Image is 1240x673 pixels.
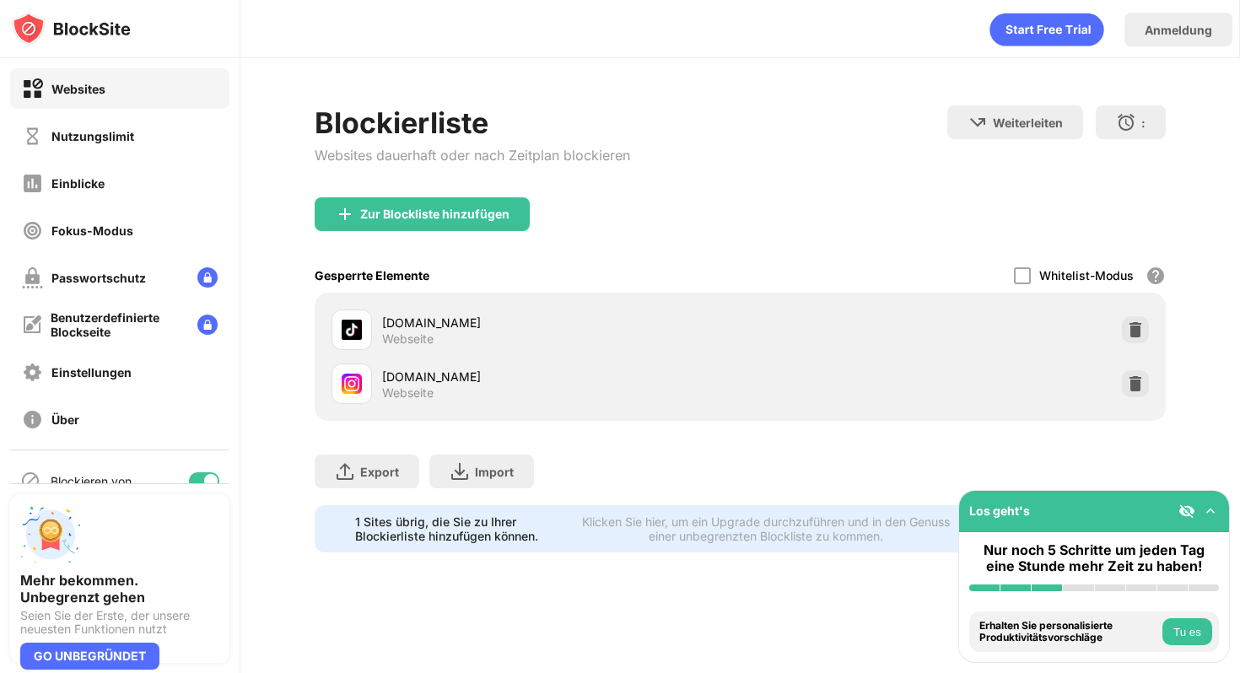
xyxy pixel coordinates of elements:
font: Passwortschutz [51,271,146,285]
font: [DOMAIN_NAME] [382,369,481,384]
font: Fokus-Modus [51,223,133,238]
img: customize-block-page-off.svg [22,315,42,335]
font: Einstellungen [51,365,132,380]
font: Klicken Sie hier, um ein Upgrade durchzuführen und in den Genuss einer unbegrenzten Blockliste zu... [582,514,950,543]
img: omni-setup-toggle.svg [1202,503,1219,520]
img: insights-off.svg [22,173,43,194]
img: password-protection-off.svg [22,267,43,288]
img: lock-menu.svg [197,267,218,288]
div: Animation [989,13,1104,46]
font: 1 Sites übrig, die Sie zu Ihrer Blockierliste hinzufügen können. [355,514,538,543]
img: favicons [342,374,362,394]
img: settings-off.svg [22,362,43,383]
button: Tu es [1162,618,1212,645]
font: Gesperrte Elemente [315,268,429,283]
font: Erhalten Sie personalisierte Produktivitätsvorschläge [979,619,1113,643]
img: logo-blocksite.svg [12,12,131,46]
font: Webseite [382,385,434,400]
font: Zur Blockliste hinzufügen [360,207,509,221]
font: Blockieren von [51,474,132,488]
font: Webseite [382,331,434,346]
font: Websites [51,82,105,96]
img: eye-not-visible.svg [1178,503,1195,520]
font: Websites dauerhaft oder nach Zeitplan blockieren [315,147,630,164]
font: Benutzerdefinierte Blockseite [51,310,159,339]
font: Einblicke [51,176,105,191]
font: Blockierliste [315,105,488,140]
font: Mehr bekommen. Unbegrenzt gehen [20,572,145,606]
font: [DOMAIN_NAME] [382,315,481,330]
font: Anmeldung [1145,23,1212,37]
font: : [1141,116,1146,130]
font: Nutzungslimit [51,129,134,143]
img: push-unlimited.svg [20,504,81,565]
font: Seien Sie der Erste, der unsere neuesten Funktionen nutzt [20,608,190,636]
img: block-on.svg [22,78,43,100]
img: favicons [342,320,362,340]
font: Nur noch 5 Schritte um jeden Tag eine Stunde mehr Zeit zu haben! [984,541,1205,574]
img: about-off.svg [22,409,43,430]
img: time-usage-off.svg [22,126,43,147]
font: Export [360,465,399,479]
font: Tu es [1173,626,1201,638]
font: Los geht's [969,503,1030,518]
img: lock-menu.svg [197,315,218,335]
font: Whitelist-Modus [1039,268,1134,283]
font: Über [51,412,79,427]
img: blocking-icon.svg [20,471,40,491]
font: Import [475,465,514,479]
font: Weiterleiten [993,116,1063,130]
img: focus-off.svg [22,220,43,241]
font: GO UNBEGRÜNDET [34,649,146,663]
